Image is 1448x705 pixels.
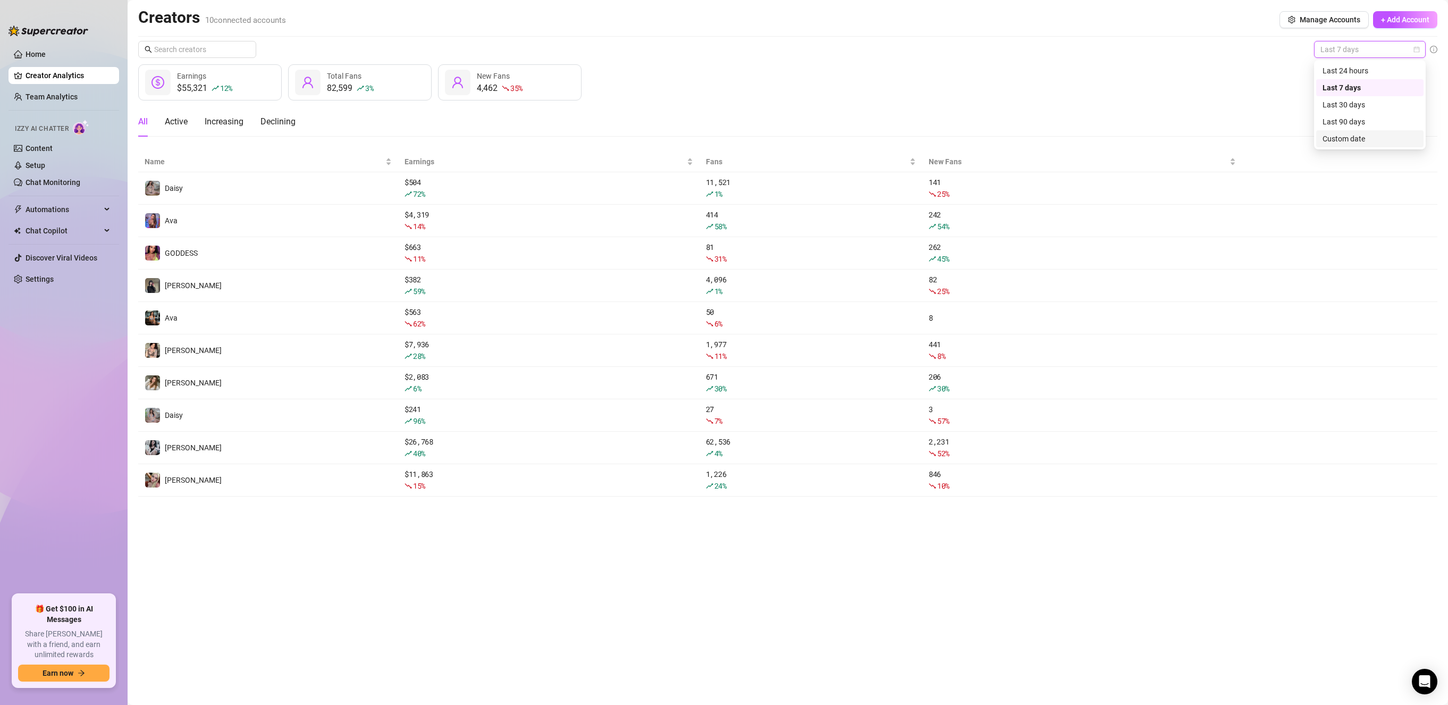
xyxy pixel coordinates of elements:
div: 4,462 [477,82,523,95]
span: rise [405,385,412,392]
div: $ 11,863 [405,468,693,492]
button: + Add Account [1373,11,1437,28]
img: Daisy [145,408,160,423]
span: fall [706,352,713,360]
span: rise [212,85,219,92]
div: Last 30 days [1316,96,1424,113]
span: 45 % [937,254,949,264]
span: rise [706,450,713,457]
span: fall [706,417,713,425]
a: Team Analytics [26,93,78,101]
div: 141 [929,177,1236,200]
span: thunderbolt [14,205,22,214]
div: Open Intercom Messenger [1412,669,1437,694]
div: 206 [929,371,1236,395]
img: Chat Copilot [14,227,21,234]
span: 30 % [714,383,727,393]
span: Last 7 days [1320,41,1419,57]
span: [PERSON_NAME] [165,281,222,290]
span: 10 % [937,481,949,491]
a: Discover Viral Videos [26,254,97,262]
span: fall [405,320,412,328]
span: Earnings [177,72,206,80]
span: 8 % [937,351,945,361]
div: 11,521 [706,177,916,200]
span: Share [PERSON_NAME] with a friend, and earn unlimited rewards [18,629,110,660]
span: fall [929,352,936,360]
img: Jenna [145,343,160,358]
button: Manage Accounts [1279,11,1369,28]
span: 3 % [365,83,373,93]
div: Last 90 days [1323,116,1417,128]
span: calendar [1413,46,1420,53]
span: fall [706,255,713,263]
span: rise [405,417,412,425]
th: Fans [700,152,922,172]
span: 28 % [413,351,425,361]
div: Last 24 hours [1316,62,1424,79]
span: rise [706,482,713,490]
span: Earn now [43,669,73,677]
span: user [451,76,464,89]
span: 54 % [937,221,949,231]
span: rise [405,190,412,198]
span: 96 % [413,416,425,426]
img: Ava [145,213,160,228]
a: Setup [26,161,45,170]
span: rise [929,223,936,230]
span: 52 % [937,448,949,458]
span: 25 % [937,189,949,199]
th: Earnings [398,152,700,172]
div: $ 2,083 [405,371,693,395]
div: Last 30 days [1323,99,1417,111]
span: rise [706,385,713,392]
span: [PERSON_NAME] [165,443,222,452]
a: Content [26,144,53,153]
div: 414 [706,209,916,232]
span: GODDESS [165,249,198,257]
span: Fans [706,156,907,167]
span: 12 % [220,83,232,93]
div: $ 241 [405,404,693,427]
div: Declining [260,115,296,128]
div: Increasing [205,115,243,128]
span: Manage Accounts [1300,15,1360,24]
div: $ 26,768 [405,436,693,459]
input: Search creators [154,44,241,55]
div: 81 [706,241,916,265]
span: [PERSON_NAME] [165,476,222,484]
span: rise [405,288,412,295]
img: GODDESS [145,246,160,261]
a: Chat Monitoring [26,178,80,187]
div: 671 [706,371,916,395]
span: 35 % [510,83,523,93]
span: rise [706,288,713,295]
span: rise [706,223,713,230]
span: 59 % [413,286,425,296]
h2: Creators [138,7,286,28]
span: 31 % [714,254,727,264]
th: New Fans [922,152,1242,172]
a: Home [26,50,46,58]
div: 82 [929,274,1236,297]
span: 7 % [714,416,722,426]
img: Ava [145,310,160,325]
div: $ 504 [405,177,693,200]
span: 🎁 Get $100 in AI Messages [18,604,110,625]
span: 57 % [937,416,949,426]
div: 1,977 [706,339,916,362]
div: $ 4,319 [405,209,693,232]
button: Earn nowarrow-right [18,665,110,682]
a: Creator Analytics [26,67,111,84]
span: Chat Copilot [26,222,101,239]
span: 14 % [413,221,425,231]
div: 441 [929,339,1236,362]
span: fall [405,223,412,230]
div: 4,096 [706,274,916,297]
img: AI Chatter [73,120,89,135]
span: [PERSON_NAME] [165,379,222,387]
span: info-circle [1430,46,1437,53]
span: rise [405,352,412,360]
span: rise [929,255,936,263]
span: 25 % [937,286,949,296]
